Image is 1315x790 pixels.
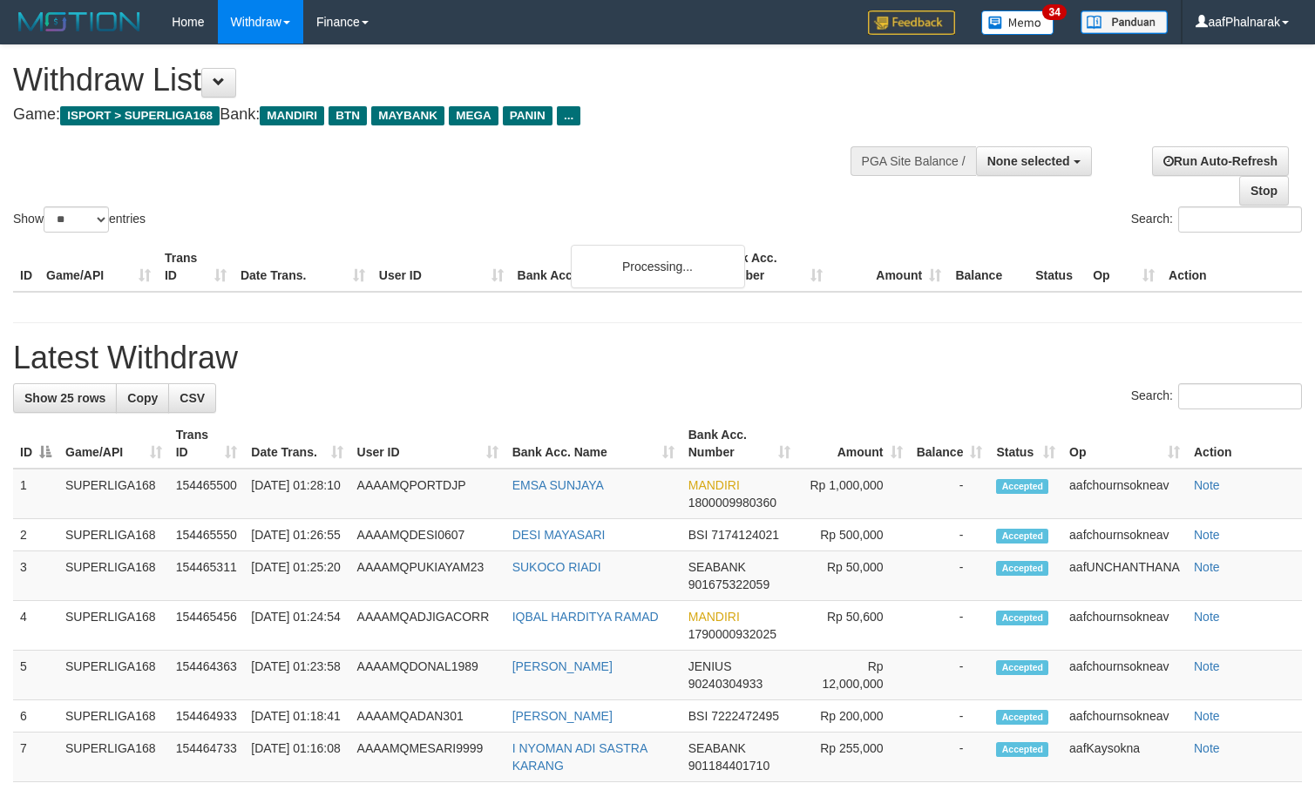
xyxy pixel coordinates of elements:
[13,9,146,35] img: MOTION_logo.png
[350,469,505,519] td: AAAAMQPORTDJP
[1194,659,1220,673] a: Note
[1239,176,1289,206] a: Stop
[39,242,158,292] th: Game/API
[688,741,746,755] span: SEABANK
[24,391,105,405] span: Show 25 rows
[987,154,1070,168] span: None selected
[180,391,205,405] span: CSV
[58,601,169,651] td: SUPERLIGA168
[169,519,245,551] td: 154465550
[1028,242,1086,292] th: Status
[910,651,990,700] td: -
[711,242,830,292] th: Bank Acc. Number
[1081,10,1168,34] img: panduan.png
[1187,419,1302,469] th: Action
[688,496,776,510] span: Copy 1800009980360 to clipboard
[169,469,245,519] td: 154465500
[1042,4,1066,20] span: 34
[158,242,234,292] th: Trans ID
[13,106,859,124] h4: Game: Bank:
[244,733,349,782] td: [DATE] 01:16:08
[13,419,58,469] th: ID: activate to sort column descending
[1194,478,1220,492] a: Note
[1178,206,1302,233] input: Search:
[797,519,909,551] td: Rp 500,000
[996,479,1048,494] span: Accepted
[797,733,909,782] td: Rp 255,000
[244,551,349,601] td: [DATE] 01:25:20
[168,383,216,413] a: CSV
[557,106,580,125] span: ...
[13,519,58,551] td: 2
[512,560,601,574] a: SUKOCO RIADI
[996,611,1048,625] span: Accepted
[350,519,505,551] td: AAAAMQDESI0607
[58,469,169,519] td: SUPERLIGA168
[711,709,779,723] span: Copy 7222472495 to clipboard
[910,700,990,733] td: -
[976,146,1092,176] button: None selected
[350,601,505,651] td: AAAAMQADJIGACORR
[830,242,948,292] th: Amount
[797,651,909,700] td: Rp 12,000,000
[571,245,745,288] div: Processing...
[58,733,169,782] td: SUPERLIGA168
[13,242,39,292] th: ID
[1152,146,1289,176] a: Run Auto-Refresh
[512,741,647,773] a: I NYOMAN ADI SASTRA KARANG
[1131,206,1302,233] label: Search:
[1178,383,1302,409] input: Search:
[948,242,1028,292] th: Balance
[350,419,505,469] th: User ID: activate to sort column ascending
[1086,242,1162,292] th: Op
[234,242,372,292] th: Date Trans.
[688,560,746,574] span: SEABANK
[511,242,712,292] th: Bank Acc. Name
[711,528,779,542] span: Copy 7174124021 to clipboard
[996,742,1048,757] span: Accepted
[996,561,1048,576] span: Accepted
[1062,700,1187,733] td: aafchournsokneav
[1194,610,1220,624] a: Note
[58,419,169,469] th: Game/API: activate to sort column ascending
[1062,733,1187,782] td: aafKaysokna
[13,206,146,233] label: Show entries
[688,478,740,492] span: MANDIRI
[981,10,1054,35] img: Button%20Memo.svg
[169,419,245,469] th: Trans ID: activate to sort column ascending
[1062,601,1187,651] td: aafchournsokneav
[688,659,732,673] span: JENIUS
[260,106,324,125] span: MANDIRI
[1194,560,1220,574] a: Note
[996,710,1048,725] span: Accepted
[244,651,349,700] td: [DATE] 01:23:58
[512,659,613,673] a: [PERSON_NAME]
[512,610,659,624] a: IQBAL HARDITYA RAMAD
[371,106,444,125] span: MAYBANK
[372,242,511,292] th: User ID
[512,478,604,492] a: EMSA SUNJAYA
[60,106,220,125] span: ISPORT > SUPERLIGA168
[350,733,505,782] td: AAAAMQMESARI9999
[1162,242,1302,292] th: Action
[910,551,990,601] td: -
[797,469,909,519] td: Rp 1,000,000
[512,709,613,723] a: [PERSON_NAME]
[1062,551,1187,601] td: aafUNCHANTHANA
[58,551,169,601] td: SUPERLIGA168
[688,709,708,723] span: BSI
[350,651,505,700] td: AAAAMQDONAL1989
[13,551,58,601] td: 3
[44,206,109,233] select: Showentries
[797,601,909,651] td: Rp 50,600
[688,528,708,542] span: BSI
[350,700,505,733] td: AAAAMQADAN301
[910,733,990,782] td: -
[910,419,990,469] th: Balance: activate to sort column ascending
[13,341,1302,375] h1: Latest Withdraw
[797,419,909,469] th: Amount: activate to sort column ascending
[244,419,349,469] th: Date Trans.: activate to sort column ascending
[681,419,797,469] th: Bank Acc. Number: activate to sort column ascending
[58,700,169,733] td: SUPERLIGA168
[13,63,859,98] h1: Withdraw List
